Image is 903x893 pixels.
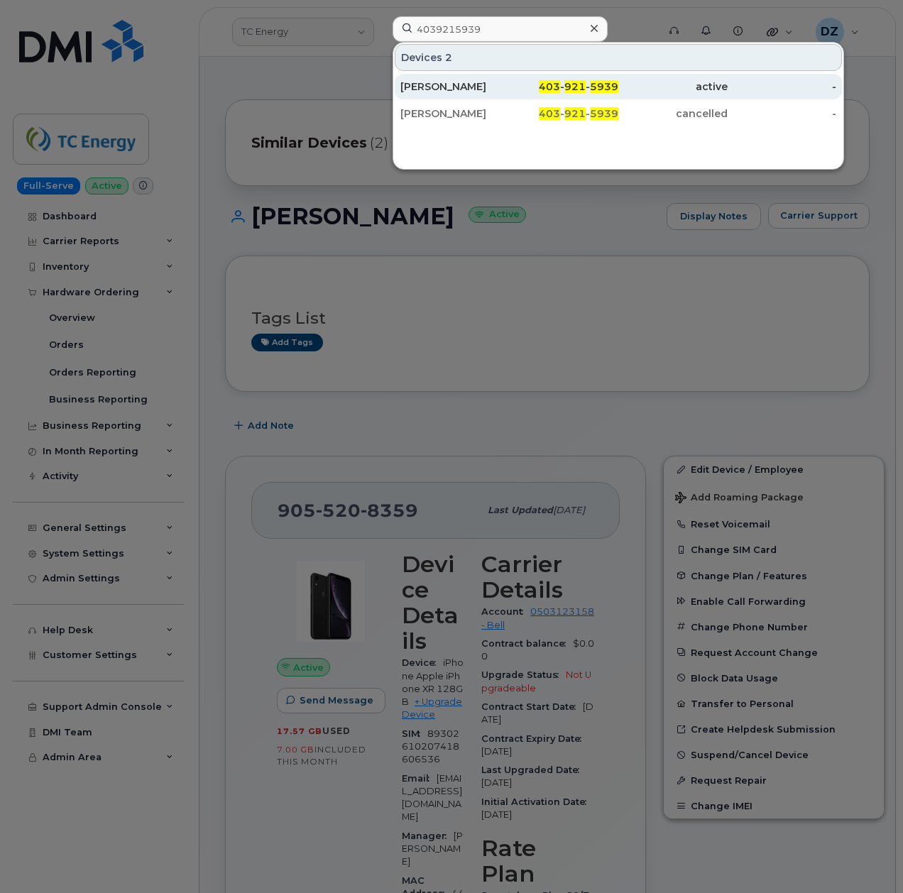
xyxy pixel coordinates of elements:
[618,80,728,94] div: active
[445,50,452,65] span: 2
[728,106,837,121] div: -
[539,107,560,120] span: 403
[564,80,586,93] span: 921
[400,80,510,94] div: [PERSON_NAME]
[564,107,586,120] span: 921
[618,106,728,121] div: cancelled
[400,106,510,121] div: [PERSON_NAME]
[728,80,837,94] div: -
[395,74,842,99] a: [PERSON_NAME]403-921-5939active-
[395,101,842,126] a: [PERSON_NAME]403-921-5939cancelled-
[510,80,619,94] div: - -
[590,107,618,120] span: 5939
[510,106,619,121] div: - -
[841,831,892,882] iframe: Messenger Launcher
[590,80,618,93] span: 5939
[539,80,560,93] span: 403
[395,44,842,71] div: Devices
